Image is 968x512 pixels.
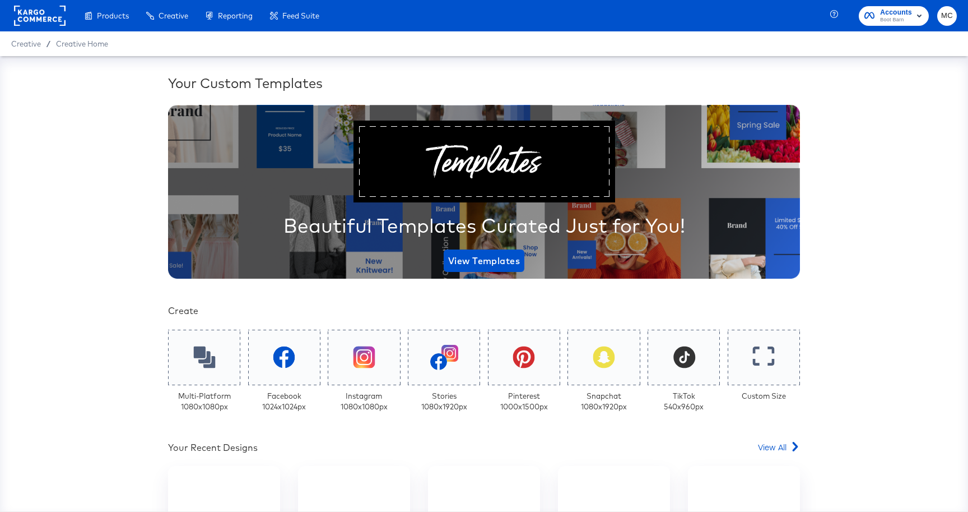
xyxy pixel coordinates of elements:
[283,211,685,239] div: Beautiful Templates Curated Just for You!
[421,391,467,412] div: Stories 1080 x 1920 px
[581,391,627,412] div: Snapchat 1080 x 1920 px
[56,39,108,48] a: Creative Home
[341,391,388,412] div: Instagram 1080 x 1080 px
[97,11,129,20] span: Products
[859,6,929,26] button: AccountsBoot Barn
[218,11,253,20] span: Reporting
[168,441,258,454] div: Your Recent Designs
[742,391,786,402] div: Custom Size
[664,391,704,412] div: TikTok 540 x 960 px
[880,16,912,25] span: Boot Barn
[758,441,787,453] span: View All
[168,305,800,317] div: Create
[942,10,952,22] span: MC
[282,11,319,20] span: Feed Suite
[880,7,912,19] span: Accounts
[262,391,306,412] div: Facebook 1024 x 1024 px
[41,39,56,48] span: /
[444,250,524,272] button: View Templates
[500,391,548,412] div: Pinterest 1000 x 1500 px
[11,39,41,48] span: Creative
[168,73,800,93] div: Your Custom Templates
[448,253,520,269] span: View Templates
[758,441,800,458] a: View All
[178,391,231,412] div: Multi-Platform 1080 x 1080 px
[937,6,957,26] button: MC
[159,11,188,20] span: Creative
